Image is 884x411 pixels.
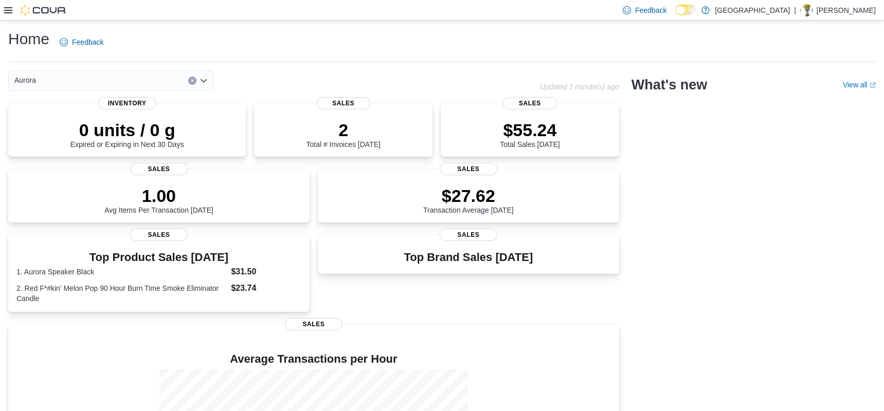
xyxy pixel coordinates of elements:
[56,32,107,52] a: Feedback
[231,266,301,278] dd: $31.50
[188,77,196,85] button: Clear input
[440,163,497,175] span: Sales
[794,4,796,16] p: |
[21,5,67,15] img: Cova
[440,229,497,241] span: Sales
[632,77,707,93] h2: What's new
[8,29,49,49] h1: Home
[306,120,380,140] p: 2
[500,120,560,140] p: $55.24
[70,120,184,140] p: 0 units / 0 g
[800,4,813,16] div: Elliott McInerney
[423,185,514,206] p: $27.62
[423,185,514,214] div: Transaction Average [DATE]
[130,163,188,175] span: Sales
[70,120,184,148] div: Expired or Expiring in Next 30 Days
[715,4,790,16] p: [GEOGRAPHIC_DATA]
[540,83,619,91] p: Updated 1 minute(s) ago
[104,185,213,206] p: 1.00
[72,37,103,47] span: Feedback
[285,318,342,330] span: Sales
[16,267,227,277] dt: 1. Aurora Speaker Black
[317,97,370,109] span: Sales
[200,77,208,85] button: Open list of options
[98,97,156,109] span: Inventory
[500,120,560,148] div: Total Sales [DATE]
[14,74,36,86] span: Aurora
[843,81,876,89] a: View allExternal link
[503,97,556,109] span: Sales
[130,229,188,241] span: Sales
[870,82,876,88] svg: External link
[404,251,533,264] h3: Top Brand Sales [DATE]
[817,4,876,16] p: [PERSON_NAME]
[306,120,380,148] div: Total # Invoices [DATE]
[635,5,666,15] span: Feedback
[16,283,227,304] dt: 2. Red F*#kin' Melon Pop 90 Hour Burn Time Smoke Eliminator Candle
[675,5,697,15] input: Dark Mode
[231,282,301,294] dd: $23.74
[104,185,213,214] div: Avg Items Per Transaction [DATE]
[16,353,611,365] h4: Average Transactions per Hour
[16,251,301,264] h3: Top Product Sales [DATE]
